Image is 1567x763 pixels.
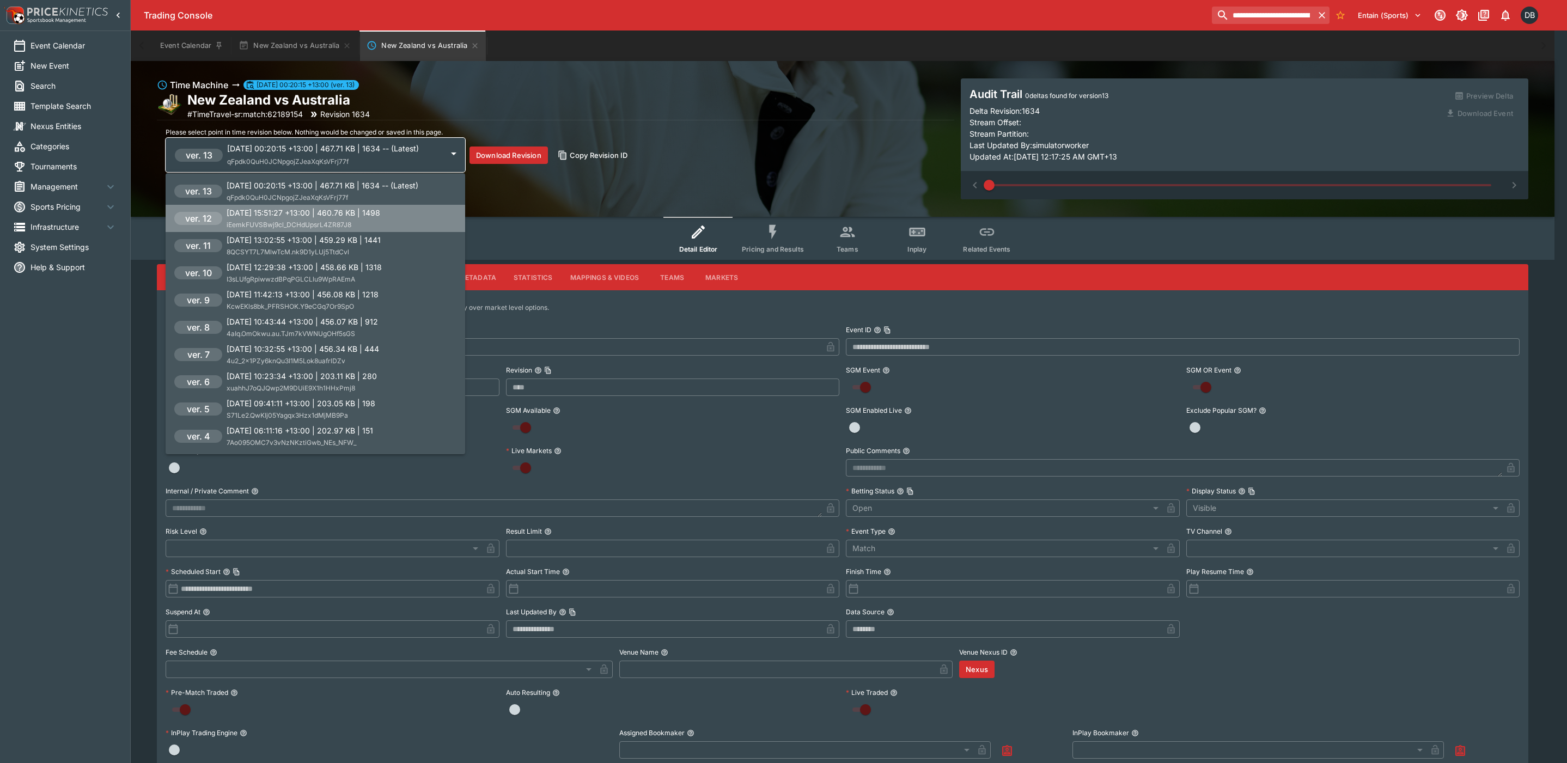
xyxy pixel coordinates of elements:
p: [DATE] 15:51:27 +13:00 | 460.76 KB | 1498 [227,207,380,218]
p: [DATE] 10:43:44 +13:00 | 456.07 KB | 912 [227,316,378,327]
span: KcwEKls8bk_PFRSHOK.Y9eCGq7Or9SpO [227,302,354,310]
span: qFpdk0QuH0JCNpgojZJeaXqKsVFrj77f [227,193,348,202]
p: [DATE] 09:41:11 +13:00 | 203.05 KB | 198 [227,398,375,409]
span: S71Le2.QwKIj05Yagqx3Hzx1dMjMB9Pa [227,411,348,419]
h6: ver. 5 [187,402,210,416]
h6: ver. 13 [185,185,212,198]
h6: ver. 10 [185,266,212,279]
h6: ver. 6 [187,375,210,388]
h6: ver. 11 [186,239,211,252]
span: I3sLUfgRpiwwzdBPqPGLCLlu9WpRAEmA [227,275,355,283]
span: xuahhJ7oQJQwp2M9DUiE9X1h1HHxPmj8 [227,384,355,392]
span: 8QCSYT7L7MlwTcM.nk9D1yLUj5TtdCvl [227,248,349,256]
h6: ver. 8 [187,321,210,334]
h6: ver. 9 [187,294,210,307]
p: [DATE] 11:42:13 +13:00 | 456.08 KB | 1218 [227,289,379,300]
p: [DATE] 10:23:34 +13:00 | 203.11 KB | 280 [227,370,377,382]
h6: ver. 12 [185,212,212,225]
p: [DATE] 00:20:15 +13:00 | 467.71 KB | 1634 -- (Latest) [227,180,418,191]
p: [DATE] 13:02:55 +13:00 | 459.29 KB | 1441 [227,234,381,246]
h6: ver. 7 [187,348,210,361]
span: 4u2_2x1PZy6knQu3I1M5Lok8uafrlDZv [227,357,345,365]
p: [DATE] 12:29:38 +13:00 | 458.66 KB | 1318 [227,261,382,273]
span: 7Ao095OMC7v3vNzNKztiGwb_NEs_NFW_ [227,438,356,447]
span: 4aIq.OmOkwu.au.TJm7kVWNUgOHf5sGS [227,329,355,338]
span: iEemkFUVSBwj9cl_DCHdUpsrL4ZR87J8 [227,221,351,229]
h6: ver. 4 [187,430,210,443]
p: [DATE] 10:32:55 +13:00 | 456.34 KB | 444 [227,343,379,355]
p: [DATE] 06:11:16 +13:00 | 202.97 KB | 151 [227,425,373,436]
